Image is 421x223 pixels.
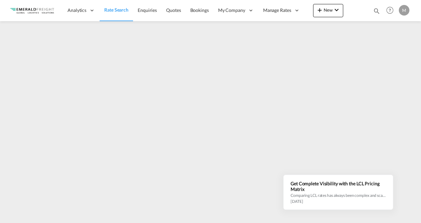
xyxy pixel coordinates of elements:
span: Quotes [166,7,181,13]
div: Help [384,5,399,17]
span: New [316,7,341,13]
div: icon-magnify [373,7,380,17]
span: Bookings [190,7,209,13]
span: Enquiries [138,7,157,13]
span: Analytics [68,7,86,14]
button: icon-plus 400-fgNewicon-chevron-down [313,4,343,17]
md-icon: icon-magnify [373,7,380,15]
span: Manage Rates [263,7,291,14]
span: Rate Search [104,7,128,13]
div: M [399,5,409,16]
md-icon: icon-plus 400-fg [316,6,324,14]
img: c4318bc049f311eda2ff698fe6a37287.png [10,3,55,18]
span: My Company [218,7,245,14]
md-icon: icon-chevron-down [333,6,341,14]
span: Help [384,5,396,16]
